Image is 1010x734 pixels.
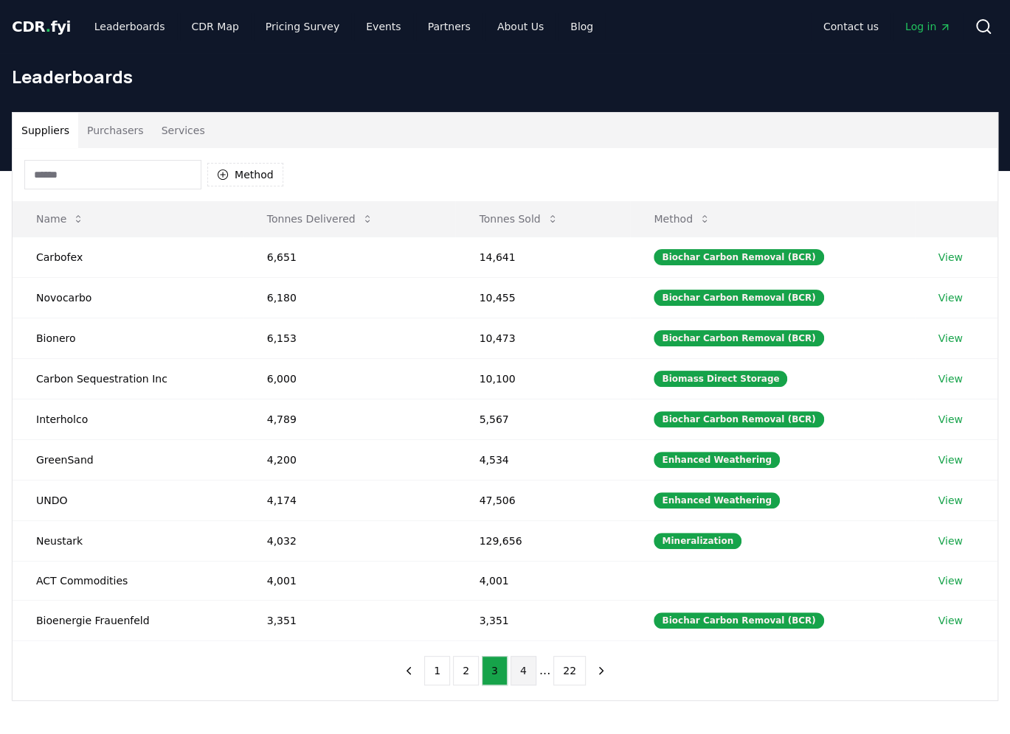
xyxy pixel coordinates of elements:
[243,277,456,318] td: 6,180
[455,439,630,480] td: 4,534
[654,492,780,508] div: Enhanced Weathering
[938,493,963,508] a: View
[654,249,823,265] div: Biochar Carbon Removal (BCR)
[455,399,630,439] td: 5,567
[511,656,536,685] button: 4
[255,204,385,234] button: Tonnes Delivered
[207,163,283,186] button: Method
[893,13,963,40] a: Log in
[243,600,456,640] td: 3,351
[938,371,963,386] a: View
[13,237,243,277] td: Carbofex
[78,113,153,148] button: Purchasers
[482,656,508,685] button: 3
[938,534,963,548] a: View
[485,13,556,40] a: About Us
[938,452,963,467] a: View
[812,13,890,40] a: Contact us
[13,480,243,520] td: UNDO
[453,656,479,685] button: 2
[243,358,456,399] td: 6,000
[654,533,741,549] div: Mineralization
[180,13,251,40] a: CDR Map
[12,18,71,35] span: CDR fyi
[558,13,605,40] a: Blog
[243,399,456,439] td: 4,789
[553,656,586,685] button: 22
[905,19,951,34] span: Log in
[12,65,998,88] h1: Leaderboards
[243,237,456,277] td: 6,651
[13,358,243,399] td: Carbon Sequestration Inc
[243,318,456,358] td: 6,153
[13,113,78,148] button: Suppliers
[354,13,412,40] a: Events
[467,204,570,234] button: Tonnes Sold
[654,612,823,629] div: Biochar Carbon Removal (BCR)
[455,561,630,600] td: 4,001
[938,613,963,628] a: View
[654,290,823,306] div: Biochar Carbon Removal (BCR)
[243,439,456,480] td: 4,200
[654,452,780,468] div: Enhanced Weathering
[455,277,630,318] td: 10,455
[539,662,550,679] li: ...
[938,412,963,427] a: View
[83,13,605,40] nav: Main
[243,520,456,561] td: 4,032
[654,411,823,427] div: Biochar Carbon Removal (BCR)
[153,113,214,148] button: Services
[243,561,456,600] td: 4,001
[455,480,630,520] td: 47,506
[13,600,243,640] td: Bioenergie Frauenfeld
[938,290,963,305] a: View
[424,656,450,685] button: 1
[654,330,823,346] div: Biochar Carbon Removal (BCR)
[243,480,456,520] td: 4,174
[13,561,243,600] td: ACT Commodities
[455,600,630,640] td: 3,351
[455,358,630,399] td: 10,100
[83,13,177,40] a: Leaderboards
[13,318,243,358] td: Bionero
[416,13,482,40] a: Partners
[654,371,787,387] div: Biomass Direct Storage
[396,656,421,685] button: previous page
[938,573,963,588] a: View
[938,250,963,265] a: View
[12,16,71,37] a: CDR.fyi
[46,18,51,35] span: .
[254,13,351,40] a: Pricing Survey
[455,237,630,277] td: 14,641
[13,439,243,480] td: GreenSand
[642,204,722,234] button: Method
[938,331,963,346] a: View
[455,318,630,358] td: 10,473
[589,656,614,685] button: next page
[13,520,243,561] td: Neustark
[812,13,963,40] nav: Main
[455,520,630,561] td: 129,656
[24,204,96,234] button: Name
[13,277,243,318] td: Novocarbo
[13,399,243,439] td: Interholco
